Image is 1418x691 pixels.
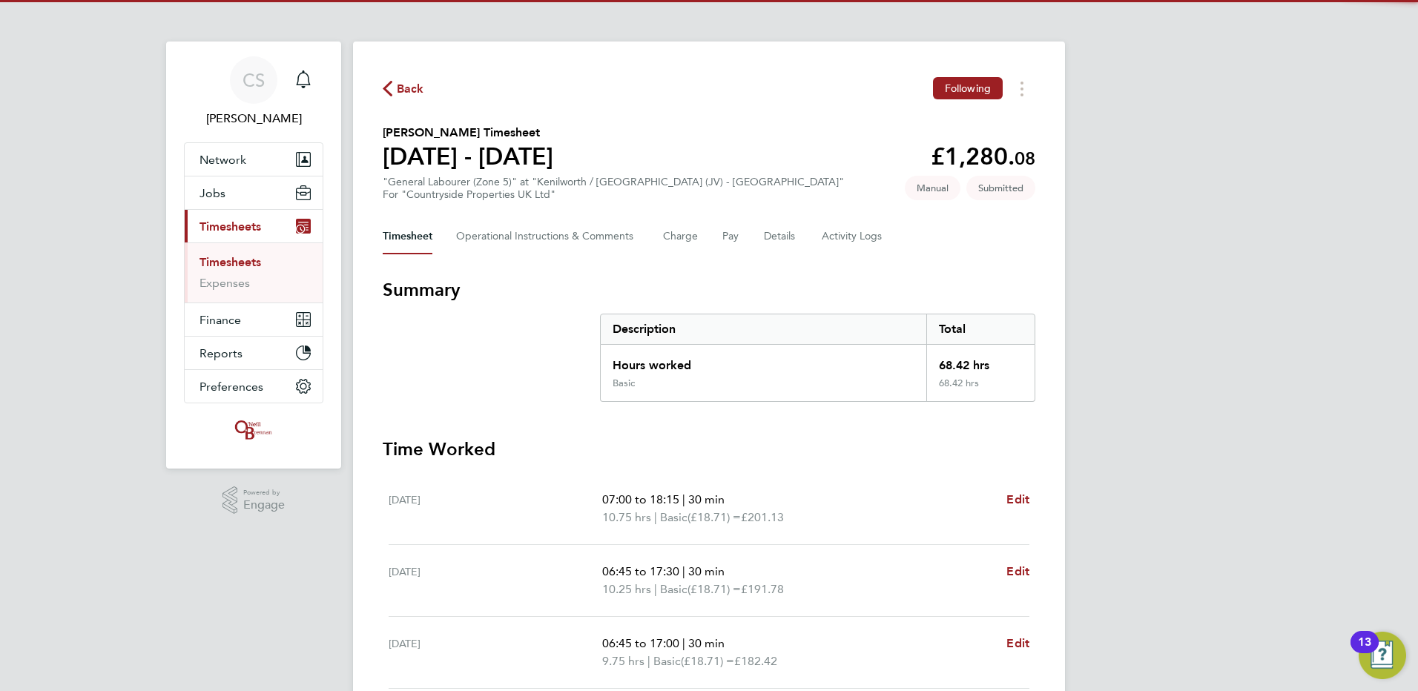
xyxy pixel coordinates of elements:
app-decimal: £1,280. [931,142,1035,171]
span: Jobs [199,186,225,200]
div: [DATE] [389,563,602,598]
span: | [682,636,685,650]
button: Back [383,79,424,98]
span: Finance [199,313,241,327]
button: Timesheets [185,210,323,242]
div: Hours worked [601,345,926,377]
button: Operational Instructions & Comments [456,219,639,254]
button: Activity Logs [822,219,884,254]
a: Expenses [199,276,250,290]
span: Edit [1006,492,1029,506]
span: Chloe Saffill [184,110,323,128]
span: (£18.71) = [687,582,741,596]
div: Description [601,314,926,344]
span: | [682,492,685,506]
span: This timesheet is Submitted. [966,176,1035,200]
span: | [654,582,657,596]
div: [DATE] [389,491,602,526]
span: Powered by [243,486,285,499]
button: Pay [722,219,740,254]
h3: Summary [383,278,1035,302]
span: £182.42 [734,654,777,668]
span: | [682,564,685,578]
a: Go to home page [184,418,323,442]
span: £201.13 [741,510,784,524]
span: 07:00 to 18:15 [602,492,679,506]
div: Timesheets [185,242,323,302]
h3: Time Worked [383,437,1035,461]
button: Details [764,219,798,254]
a: Edit [1006,635,1029,652]
span: 06:45 to 17:00 [602,636,679,650]
span: This timesheet was manually created. [905,176,960,200]
button: Preferences [185,370,323,403]
span: Edit [1006,636,1029,650]
a: Timesheets [199,255,261,269]
span: | [654,510,657,524]
span: Basic [653,652,681,670]
span: Reports [199,346,243,360]
button: Following [933,77,1003,99]
img: oneillandbrennan-logo-retina.png [232,418,275,442]
span: 30 min [688,564,725,578]
a: Edit [1006,491,1029,509]
div: 68.42 hrs [926,345,1035,377]
span: 06:45 to 17:30 [602,564,679,578]
button: Charge [663,219,699,254]
span: Edit [1006,564,1029,578]
span: | [647,654,650,668]
div: 13 [1358,642,1371,661]
span: Timesheets [199,219,261,234]
button: Finance [185,303,323,336]
span: Following [945,82,991,95]
span: £191.78 [741,582,784,596]
button: Reports [185,337,323,369]
span: CS [243,70,265,90]
span: (£18.71) = [687,510,741,524]
div: Basic [613,377,635,389]
span: Preferences [199,380,263,394]
span: Network [199,153,246,167]
div: "General Labourer (Zone 5)" at "Kenilworth / [GEOGRAPHIC_DATA] (JV) - [GEOGRAPHIC_DATA]" [383,176,844,201]
a: Powered byEngage [222,486,286,515]
button: Network [185,143,323,176]
div: Summary [600,314,1035,402]
span: 10.25 hrs [602,582,651,596]
div: Total [926,314,1035,344]
span: Basic [660,581,687,598]
span: (£18.71) = [681,654,734,668]
span: Engage [243,499,285,512]
a: Edit [1006,563,1029,581]
button: Timesheets Menu [1009,77,1035,100]
span: 30 min [688,492,725,506]
span: Back [397,80,424,98]
span: 10.75 hrs [602,510,651,524]
span: 30 min [688,636,725,650]
button: Jobs [185,176,323,209]
div: For "Countryside Properties UK Ltd" [383,188,844,201]
nav: Main navigation [166,42,341,469]
div: 68.42 hrs [926,377,1035,401]
h2: [PERSON_NAME] Timesheet [383,124,553,142]
button: Open Resource Center, 13 new notifications [1359,632,1406,679]
span: 08 [1015,148,1035,169]
button: Timesheet [383,219,432,254]
div: [DATE] [389,635,602,670]
h1: [DATE] - [DATE] [383,142,553,171]
a: CS[PERSON_NAME] [184,56,323,128]
span: 9.75 hrs [602,654,644,668]
span: Basic [660,509,687,526]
